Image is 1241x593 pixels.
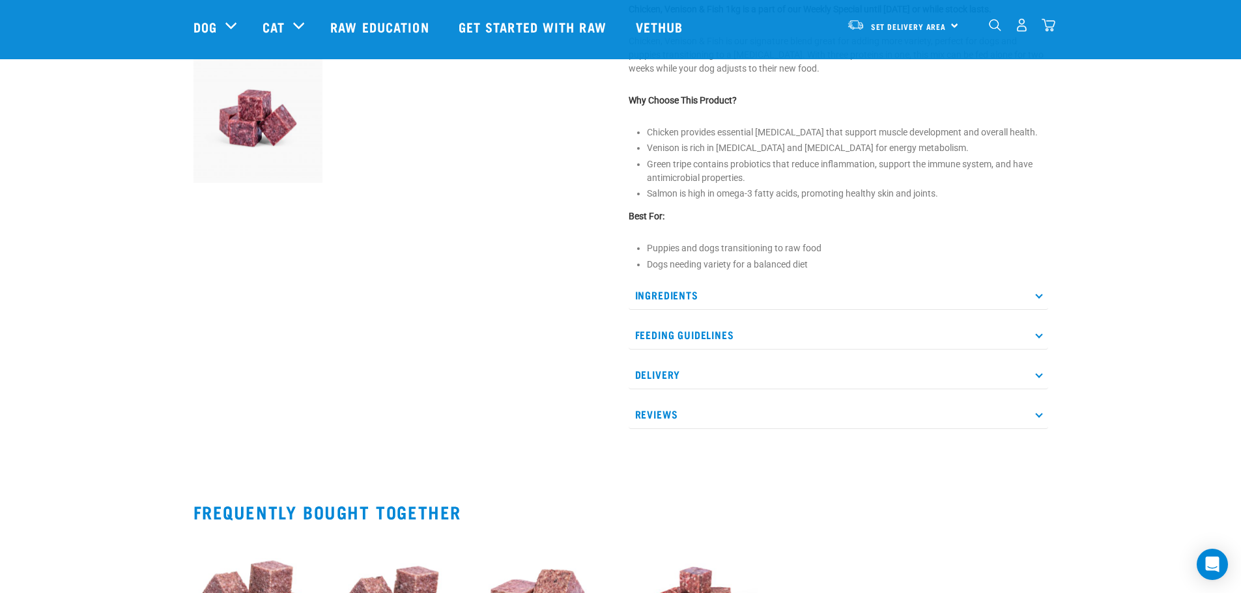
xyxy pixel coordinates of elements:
strong: Best For: [629,211,664,221]
p: Delivery [629,360,1048,389]
div: Open Intercom Messenger [1197,549,1228,580]
a: Cat [263,17,285,36]
li: Puppies and dogs transitioning to raw food [647,241,1048,255]
a: Raw Education [317,1,445,53]
img: user.png [1015,18,1029,32]
p: Feeding Guidelines [629,320,1048,350]
span: Set Delivery Area [871,24,947,29]
img: home-icon-1@2x.png [989,19,1001,31]
img: van-moving.png [847,19,864,31]
li: Chicken provides essential [MEDICAL_DATA] that support muscle development and overall health. [647,126,1048,139]
li: Green tripe contains probiotics that reduce inflammation, support the immune system, and have ant... [647,158,1048,185]
h2: Frequently bought together [193,502,1048,522]
p: Reviews [629,400,1048,429]
li: Venison is rich in [MEDICAL_DATA] and [MEDICAL_DATA] for energy metabolism. [647,141,1048,155]
li: Salmon is high in omega-3 fatty acids, promoting healthy skin and joints. [647,187,1048,200]
p: Ingredients [629,281,1048,310]
strong: Why Choose This Product? [629,95,737,105]
img: Chicken Venison mix 1655 [193,53,323,183]
a: Dog [193,17,217,36]
a: Get started with Raw [446,1,623,53]
li: Dogs needing variety for a balanced diet [647,258,1048,271]
img: home-icon@2x.png [1042,18,1055,32]
a: Vethub [623,1,700,53]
